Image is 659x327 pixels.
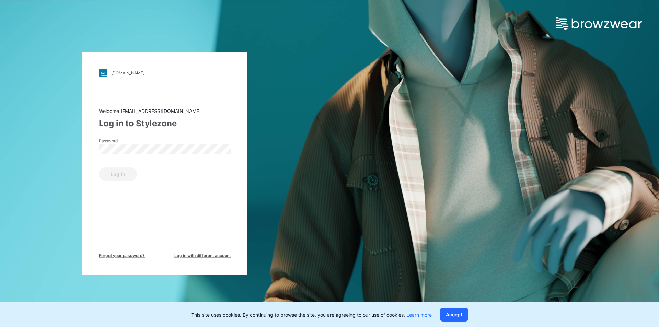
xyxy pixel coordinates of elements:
a: Learn more [406,312,432,318]
div: Welcome [EMAIL_ADDRESS][DOMAIN_NAME] [99,107,231,114]
img: stylezone-logo.562084cfcfab977791bfbf7441f1a819.svg [99,69,107,77]
span: Log in with different account [174,252,231,258]
div: Log in to Stylezone [99,117,231,129]
a: [DOMAIN_NAME] [99,69,231,77]
p: This site uses cookies. By continuing to browse the site, you are agreeing to our use of cookies. [191,311,432,318]
span: Forget your password? [99,252,145,258]
label: Password [99,138,147,144]
img: browzwear-logo.e42bd6dac1945053ebaf764b6aa21510.svg [556,17,642,30]
button: Accept [440,308,468,322]
div: [DOMAIN_NAME] [111,70,144,75]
